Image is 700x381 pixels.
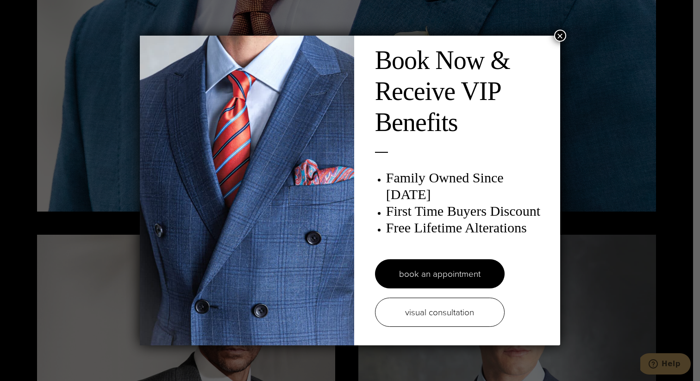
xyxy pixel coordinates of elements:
[21,6,40,15] span: Help
[386,169,551,203] h3: Family Owned Since [DATE]
[375,298,505,327] a: visual consultation
[386,219,551,236] h3: Free Lifetime Alterations
[375,45,551,138] h2: Book Now & Receive VIP Benefits
[375,259,505,288] a: book an appointment
[386,203,551,219] h3: First Time Buyers Discount
[554,30,566,42] button: Close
